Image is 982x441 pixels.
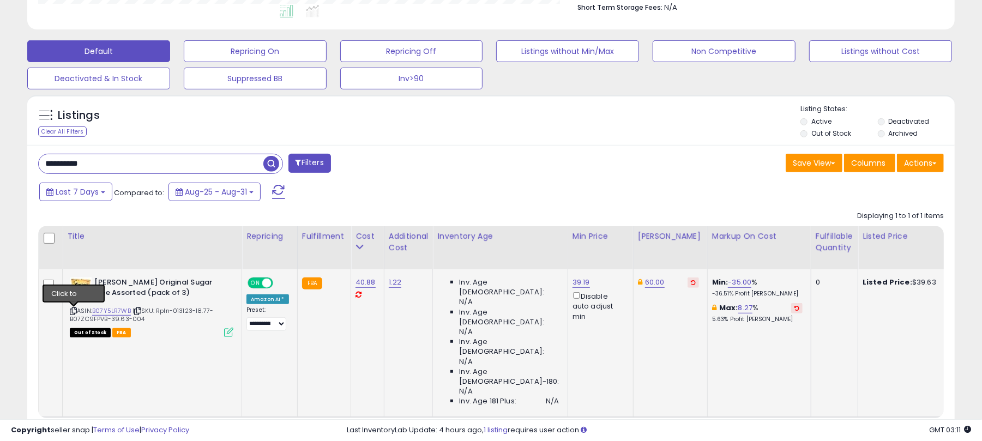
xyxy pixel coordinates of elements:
[302,277,322,289] small: FBA
[94,277,227,300] b: [PERSON_NAME] Original Sugar Free Assorted (pack of 3)
[459,297,472,307] span: N/A
[70,277,92,299] img: 21c9k6+BfjL._SL40_.jpg
[786,154,842,172] button: Save View
[738,303,753,313] a: 8.27
[70,306,213,323] span: | SKU: Rpln-013123-18.77-B07ZC9FPVB-39.63-004
[272,279,289,288] span: OFF
[800,104,955,114] p: Listing States:
[707,226,811,269] th: The percentage added to the cost of goods (COGS) that forms the calculator for Min & Max prices.
[27,68,170,89] button: Deactivated & In Stock
[573,277,590,288] a: 39.19
[484,425,508,435] a: 1 listing
[459,357,472,367] span: N/A
[184,68,327,89] button: Suppressed BB
[185,186,247,197] span: Aug-25 - Aug-31
[184,40,327,62] button: Repricing On
[712,231,806,242] div: Markup on Cost
[809,40,952,62] button: Listings without Cost
[889,117,930,126] label: Deactivated
[70,277,233,336] div: ASIN:
[459,327,472,337] span: N/A
[573,290,625,322] div: Disable auto adjust min
[249,279,262,288] span: ON
[38,126,87,137] div: Clear All Filters
[638,231,703,242] div: [PERSON_NAME]
[459,277,559,297] span: Inv. Age [DEMOGRAPHIC_DATA]:
[141,425,189,435] a: Privacy Policy
[347,425,971,436] div: Last InventoryLab Update: 4 hours ago, requires user action.
[863,277,912,287] b: Listed Price:
[389,231,429,253] div: Additional Cost
[653,40,796,62] button: Non Competitive
[496,40,639,62] button: Listings without Min/Max
[816,231,853,253] div: Fulfillable Quantity
[712,290,803,298] p: -36.51% Profit [PERSON_NAME]
[863,277,953,287] div: $39.63
[246,231,293,242] div: Repricing
[389,277,402,288] a: 1.22
[712,277,728,287] b: Min:
[811,129,851,138] label: Out of Stock
[816,277,850,287] div: 0
[459,307,559,327] span: Inv. Age [DEMOGRAPHIC_DATA]:
[39,183,112,201] button: Last 7 Days
[11,425,51,435] strong: Copyright
[546,396,559,406] span: N/A
[857,211,944,221] div: Displaying 1 to 1 of 1 items
[27,40,170,62] button: Default
[437,231,563,242] div: Inventory Age
[863,231,957,242] div: Listed Price
[56,186,99,197] span: Last 7 Days
[712,303,803,323] div: %
[459,337,559,357] span: Inv. Age [DEMOGRAPHIC_DATA]:
[645,277,665,288] a: 60.00
[288,154,331,173] button: Filters
[573,231,629,242] div: Min Price
[246,294,289,304] div: Amazon AI *
[246,306,289,331] div: Preset:
[712,316,803,323] p: 5.63% Profit [PERSON_NAME]
[889,129,918,138] label: Archived
[929,425,971,435] span: 2025-09-8 03:11 GMT
[459,367,559,386] span: Inv. Age [DEMOGRAPHIC_DATA]-180:
[712,277,803,298] div: %
[70,328,111,337] span: All listings that are currently out of stock and unavailable for purchase on Amazon
[356,231,379,242] div: Cost
[577,3,662,12] b: Short Term Storage Fees:
[302,231,346,242] div: Fulfillment
[58,108,100,123] h5: Listings
[851,158,885,168] span: Columns
[340,68,483,89] button: Inv>90
[844,154,895,172] button: Columns
[459,396,516,406] span: Inv. Age 181 Plus:
[897,154,944,172] button: Actions
[93,425,140,435] a: Terms of Use
[664,2,677,13] span: N/A
[356,277,376,288] a: 40.88
[67,231,237,242] div: Title
[92,306,131,316] a: B07Y5LR7WB
[719,303,738,313] b: Max:
[340,40,483,62] button: Repricing Off
[11,425,189,436] div: seller snap | |
[459,386,472,396] span: N/A
[112,328,131,337] span: FBA
[811,117,832,126] label: Active
[728,277,751,288] a: -35.00
[114,188,164,198] span: Compared to:
[168,183,261,201] button: Aug-25 - Aug-31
